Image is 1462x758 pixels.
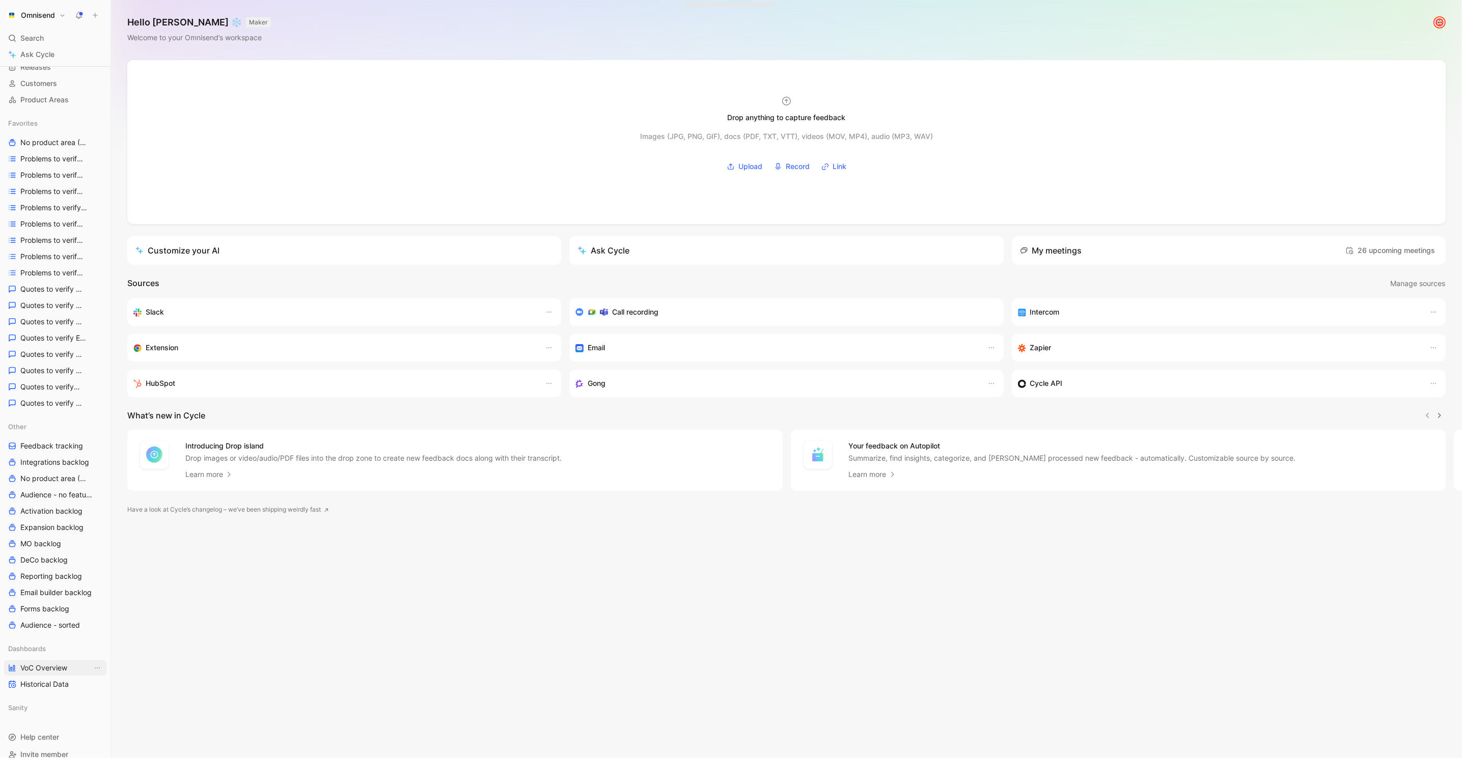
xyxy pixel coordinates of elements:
div: OtherFeedback trackingIntegrations backlogNo product area (Unknowns)Audience - no feature tagActi... [4,419,106,633]
button: Record [770,159,814,174]
div: Ask Cycle [577,244,629,257]
div: My meetings [1020,244,1082,257]
p: Summarize, find insights, categorize, and [PERSON_NAME] processed new feedback - automatically. C... [849,453,1296,463]
a: Problems to verify Expansion [4,216,106,232]
a: Problems to verify MO [4,249,106,264]
h3: HubSpot [146,377,175,389]
span: Reporting backlog [20,571,82,581]
span: Link [833,160,847,173]
h3: Extension [146,342,178,354]
a: Customers [4,76,106,91]
a: Problems to verify Activation [4,151,106,166]
h4: Your feedback on Autopilot [849,440,1296,452]
span: No product area (Unknowns) [20,473,87,484]
a: Ask Cycle [4,47,106,62]
span: Quotes to verify Forms [20,366,84,376]
h2: Sources [127,277,159,290]
a: Have a look at Cycle’s changelog – we’ve been shipping weirdly fast [127,504,329,515]
a: Audience - no feature tag [4,487,106,502]
span: Quotes to verify Reporting [20,398,86,408]
a: MO backlog [4,536,106,551]
a: Problems to verify Email Builder [4,200,106,215]
a: DeCo backlog [4,552,106,568]
span: Problems to verify Reporting [20,268,87,278]
span: Problems to verify Activation [20,154,87,164]
span: Search [20,32,44,44]
span: Sanity [8,703,27,713]
h3: Intercom [1030,306,1060,318]
a: Problems to verify DeCo [4,184,106,199]
a: Historical Data [4,677,106,692]
a: Quotes to verify Reporting [4,396,106,411]
a: Quotes to verify MO [4,379,106,395]
button: MAKER [246,17,271,27]
span: DeCo backlog [20,555,68,565]
button: Ask Cycle [569,236,1003,265]
a: Email builder backlog [4,585,106,600]
span: Quotes to verify Activation [20,284,86,294]
div: Dashboards [4,641,106,656]
div: Sanity [4,700,106,715]
span: Releases [20,62,51,72]
span: No product area (Unknowns) [20,137,89,148]
span: Historical Data [20,679,69,689]
div: Forward emails to your feedback inbox [575,342,977,354]
img: Omnisend [7,10,17,20]
div: Drop anything to capture feedback [728,111,846,124]
button: Upload [723,159,766,174]
span: 26 upcoming meetings [1345,244,1435,257]
span: Ask Cycle [20,48,54,61]
a: Quotes to verify Expansion [4,347,106,362]
span: Customers [20,78,57,89]
span: Activation backlog [20,506,82,516]
span: Problems to verify Forms [20,235,85,245]
button: OmnisendOmnisend [4,8,68,22]
button: 26 upcoming meetings [1343,242,1438,259]
span: Quotes to verify Email builder [20,333,87,343]
div: Sync your customers, send feedback and get updates in Intercom [1018,306,1419,318]
a: VoC OverviewView actions [4,660,106,676]
a: Expansion backlog [4,520,106,535]
span: Feedback tracking [20,441,83,451]
span: Product Areas [20,95,69,105]
a: Quotes to verify DeCo [4,314,106,329]
span: Help center [20,733,59,741]
button: Link [818,159,850,174]
span: Problems to verify DeCo [20,186,85,196]
div: Search [4,31,106,46]
span: Forms backlog [20,604,69,614]
img: avatar [1435,17,1445,27]
div: Images (JPG, PNG, GIF), docs (PDF, TXT, VTT), videos (MOV, MP4), audio (MP3, WAV) [640,130,933,143]
div: Record & transcribe meetings from Zoom, Meet & Teams. [575,306,989,318]
span: Audience - no feature tag [20,490,94,500]
a: Forms backlog [4,601,106,616]
span: Quotes to verify Audience [20,300,86,311]
a: Customize your AI [127,236,561,265]
span: Integrations backlog [20,457,89,467]
h4: Introducing Drop island [185,440,562,452]
span: Problems to verify Email Builder [20,203,88,213]
div: Capture feedback from your incoming calls [575,377,977,389]
a: Learn more [185,468,233,481]
button: Manage sources [1390,277,1446,290]
span: VoC Overview [20,663,67,673]
a: Quotes to verify Forms [4,363,106,378]
div: Capture feedback from anywhere on the web [133,342,535,354]
span: Quotes to verify DeCo [20,317,84,327]
a: Quotes to verify Email builder [4,330,106,346]
div: Other [4,419,106,434]
a: Problems to verify Reporting [4,265,106,280]
span: MO backlog [20,539,61,549]
a: No product area (Unknowns) [4,135,106,150]
span: Quotes to verify MO [20,382,82,392]
a: Learn more [849,468,897,481]
a: Releases [4,60,106,75]
h3: Zapier [1030,342,1052,354]
span: Upload [739,160,763,173]
div: Welcome to your Omnisend’s workspace [127,32,271,44]
div: Sync customers & send feedback from custom sources. Get inspired by our favorite use case [1018,377,1419,389]
a: Problems to verify Audience [4,167,106,183]
a: Audience - sorted [4,617,106,633]
span: Record [786,160,810,173]
h3: Gong [588,377,605,389]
